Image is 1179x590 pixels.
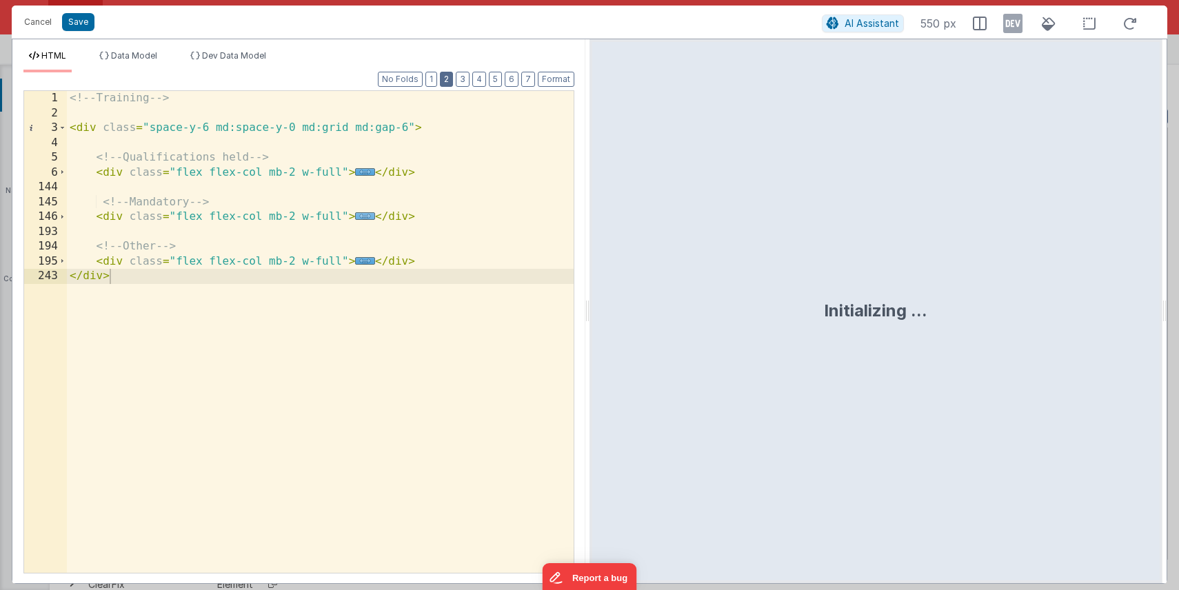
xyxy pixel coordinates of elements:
[355,212,375,220] span: ...
[920,15,956,32] span: 550 px
[24,269,67,284] div: 243
[17,12,59,32] button: Cancel
[41,50,66,61] span: HTML
[489,72,502,87] button: 5
[456,72,470,87] button: 3
[24,210,67,225] div: 146
[24,225,67,240] div: 193
[24,180,67,195] div: 144
[822,14,904,32] button: AI Assistant
[355,168,375,176] span: ...
[62,13,94,31] button: Save
[440,72,453,87] button: 2
[24,91,67,106] div: 1
[824,300,927,322] div: Initializing ...
[24,136,67,151] div: 4
[845,17,899,29] span: AI Assistant
[24,254,67,269] div: 195
[24,106,67,121] div: 2
[378,72,423,87] button: No Folds
[472,72,486,87] button: 4
[521,72,535,87] button: 7
[202,50,266,61] span: Dev Data Model
[24,150,67,165] div: 5
[505,72,518,87] button: 6
[24,195,67,210] div: 145
[538,72,574,87] button: Format
[24,165,67,181] div: 6
[111,50,157,61] span: Data Model
[24,239,67,254] div: 194
[425,72,437,87] button: 1
[24,121,67,136] div: 3
[355,257,375,265] span: ...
